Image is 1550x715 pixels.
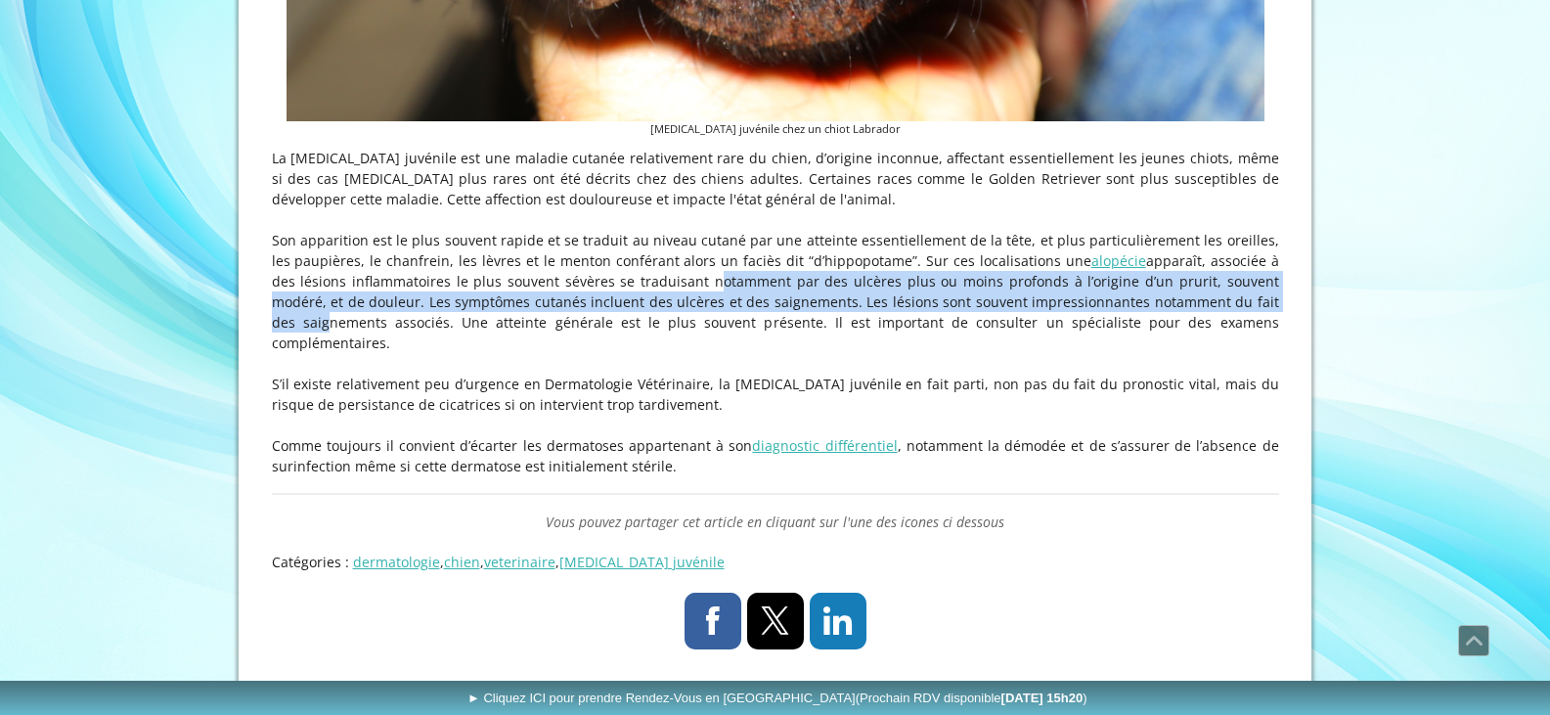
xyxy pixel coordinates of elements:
span: Vous pouvez partager cet article en cliquant sur l'une des icones ci dessous [546,513,1004,531]
a: [MEDICAL_DATA] juvénile [559,553,725,571]
a: LinkedIn [810,593,866,649]
a: dermatologie [353,553,440,571]
a: Défiler vers le haut [1458,625,1489,656]
a: Facebook [685,593,741,649]
a: alopécie [1091,251,1146,270]
p: La [MEDICAL_DATA] juvénile est une maladie cutanée relativement rare du chien, d’origine inconnue... [272,148,1279,209]
p: S’il existe relativement peu d’urgence en Dermatologie Vétérinaire, la [MEDICAL_DATA] juvénile en... [272,374,1279,415]
b: [DATE] 15h20 [1001,691,1084,705]
p: Comme toujours il convient d’écarter les dermatoses appartenant à son , notamment la démodée et d... [272,435,1279,476]
figcaption: [MEDICAL_DATA] juvénile chez un chiot Labrador [287,121,1264,138]
a: diagnostic différentiel [752,436,897,455]
a: veterinaire [484,553,555,571]
p: Son apparition est le plus souvent rapide et se traduit au niveau cutané par une atteinte essenti... [272,230,1279,353]
a: chien [444,553,480,571]
span: ► Cliquez ICI pour prendre Rendez-Vous en [GEOGRAPHIC_DATA] [467,691,1087,705]
span: (Prochain RDV disponible ) [856,691,1087,705]
span: , , , [353,553,725,571]
span: Défiler vers le haut [1459,626,1488,655]
span: Catégories : [272,553,349,571]
a: X [747,593,804,649]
